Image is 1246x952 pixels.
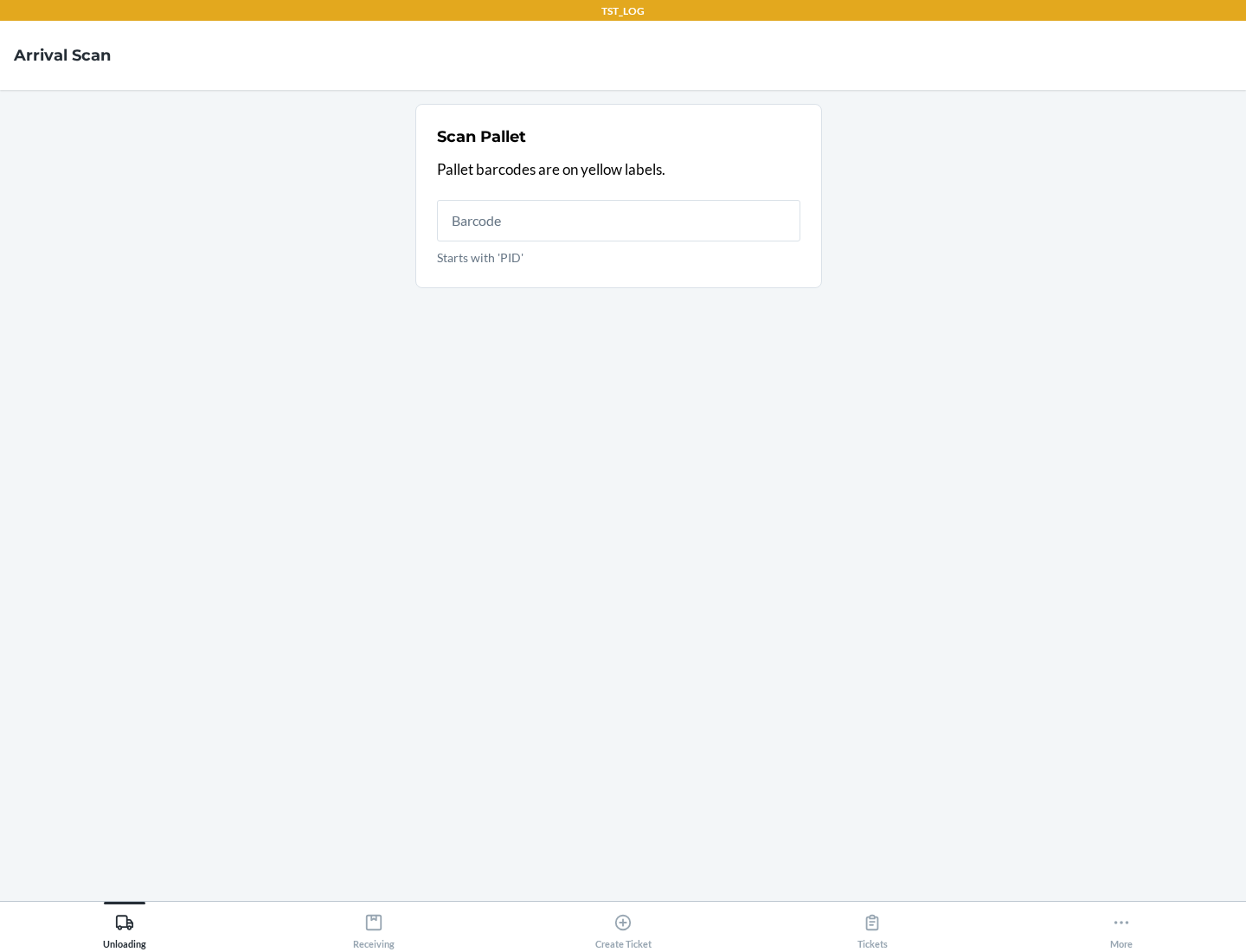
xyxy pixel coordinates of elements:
[103,906,146,949] div: Unloading
[249,902,498,949] button: Receiving
[595,906,652,949] div: Create Ticket
[498,902,748,949] button: Create Ticket
[601,3,645,19] p: TST_LOG
[997,902,1246,949] button: More
[353,906,395,949] div: Receiving
[1110,906,1133,949] div: More
[857,906,888,949] div: Tickets
[748,902,997,949] button: Tickets
[437,248,800,267] p: Starts with 'PID'
[14,44,111,67] h4: Arrival Scan
[437,158,800,181] p: Pallet barcodes are on yellow labels.
[437,125,526,148] h2: Scan Pallet
[437,200,800,241] input: Starts with 'PID'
